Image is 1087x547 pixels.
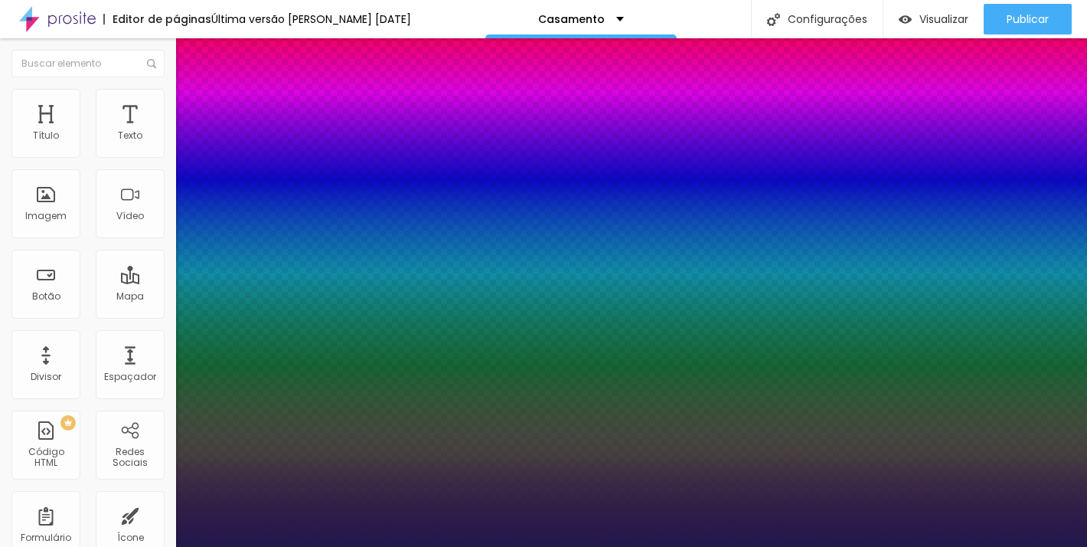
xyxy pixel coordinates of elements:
span: Publicar [1007,13,1049,25]
button: Publicar [984,4,1072,34]
div: Título [33,130,59,141]
button: Visualizar [883,4,984,34]
div: Mapa [116,291,144,302]
p: Casamento [538,14,605,25]
span: Visualizar [919,13,968,25]
img: Icone [767,13,780,26]
div: Código HTML [15,447,76,469]
div: Vídeo [116,211,144,221]
div: Última versão [PERSON_NAME] [DATE] [211,14,411,25]
div: Texto [118,130,142,141]
div: Editor de páginas [103,14,211,25]
div: Ícone [117,532,144,543]
div: Imagem [25,211,67,221]
input: Buscar elemento [11,50,165,77]
div: Formulário [21,532,71,543]
div: Redes Sociais [100,447,160,469]
div: Espaçador [104,372,156,382]
img: view-1.svg [899,13,912,26]
div: Divisor [31,372,61,382]
img: Icone [147,59,156,68]
div: Botão [32,291,60,302]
